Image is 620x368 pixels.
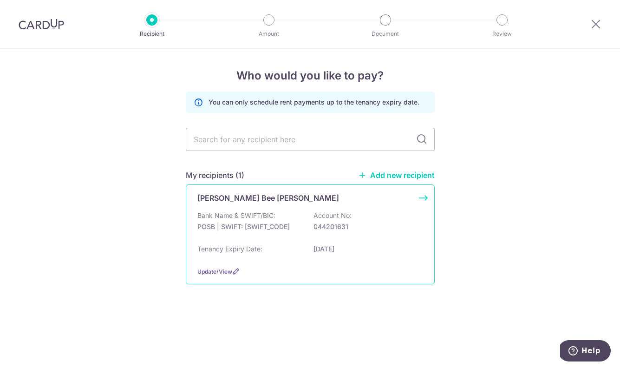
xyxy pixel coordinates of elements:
[19,19,64,30] img: CardUp
[197,268,232,275] a: Update/View
[197,222,301,231] p: POSB | SWIFT: [SWIFT_CODE]
[186,128,435,151] input: Search for any recipient here
[197,244,262,254] p: Tenancy Expiry Date:
[351,29,420,39] p: Document
[468,29,536,39] p: Review
[313,222,418,231] p: 044201631
[313,244,418,254] p: [DATE]
[209,98,419,107] p: You can only schedule rent payments up to the tenancy expiry date.
[560,340,611,363] iframe: Opens a widget where you can find more information
[117,29,186,39] p: Recipient
[235,29,303,39] p: Amount
[186,170,244,181] h5: My recipients (1)
[186,67,435,84] h4: Who would you like to pay?
[197,192,339,204] p: [PERSON_NAME] Bee [PERSON_NAME]
[313,211,352,220] p: Account No:
[358,171,435,180] a: Add new recipient
[197,211,275,220] p: Bank Name & SWIFT/BIC:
